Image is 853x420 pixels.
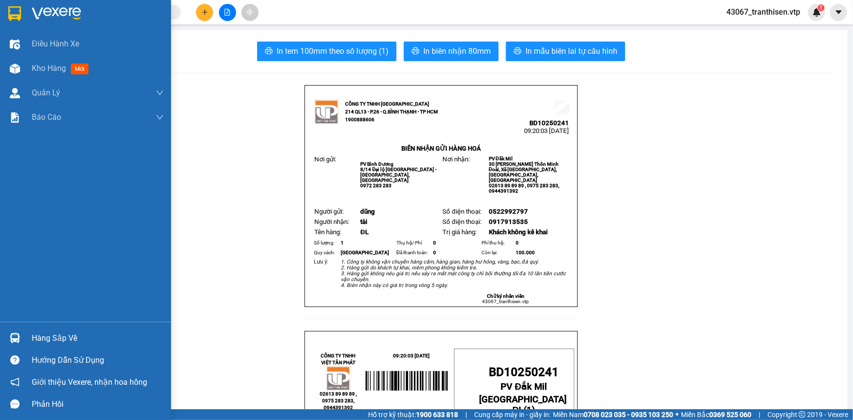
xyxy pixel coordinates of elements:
[32,331,164,346] div: Hàng sắp về
[265,47,273,56] span: printer
[506,42,625,61] button: printerIn mẫu biên lai tự cấu hình
[516,240,519,245] span: 0
[360,167,437,183] span: 8/14 Đại lộ [GEOGRAPHIC_DATA] - [GEOGRAPHIC_DATA], [GEOGRAPHIC_DATA]
[412,47,419,56] span: printer
[10,377,20,387] span: notification
[314,228,341,236] span: Tên hàng:
[416,411,458,419] strong: 1900 633 818
[10,355,20,365] span: question-circle
[71,64,88,74] span: mới
[196,4,213,21] button: plus
[442,228,477,236] span: Trị giá hàng:
[8,6,21,21] img: logo-vxr
[512,405,524,416] span: ĐL
[584,411,673,419] strong: 0708 023 035 - 0935 103 250
[10,39,20,49] img: warehouse-icon
[799,411,806,418] span: copyright
[10,333,20,343] img: warehouse-icon
[812,8,821,17] img: icon-new-feature
[32,111,61,123] span: Báo cáo
[360,161,394,167] span: PV Bình Dương
[224,9,231,16] span: file-add
[514,47,522,56] span: printer
[32,353,164,368] div: Hướng dẫn sử dụng
[830,4,847,21] button: caret-down
[480,248,514,258] td: Còn lại:
[489,208,528,215] span: 0522992797
[719,6,808,18] span: 43067_tranthisen.vtp
[360,218,367,225] span: tài
[819,4,823,11] span: 1
[474,409,550,420] span: Cung cấp máy in - giấy in:
[10,68,20,82] span: Nơi gửi:
[277,45,389,57] span: In tem 100mm theo số lượng (1)
[341,250,389,255] span: [GEOGRAPHIC_DATA]
[32,376,147,388] span: Giới thiệu Vexere, nhận hoa hồng
[525,127,569,134] span: 09:20:03 [DATE]
[312,238,339,248] td: Số lượng:
[465,409,467,420] span: |
[93,44,138,51] span: 09:20:03 [DATE]
[401,145,481,152] strong: BIÊN NHẬN GỬI HÀNG HOÁ
[320,391,357,410] span: 02613 89 89 89 , 0975 283 283, 0944391392
[433,240,436,245] span: 0
[314,155,336,163] span: Nơi gửi:
[10,22,22,46] img: logo
[341,259,566,288] em: 1. Công ty không vận chuyển hàng cấm, hàng gian, hàng hư hỏng, vàng, bạc, đá quý. 2. Hàng gửi do ...
[489,228,547,236] span: Khách không kê khai
[32,87,60,99] span: Quản Lý
[246,9,253,16] span: aim
[314,208,344,215] span: Người gửi:
[156,89,164,97] span: down
[501,381,547,392] span: PV Đắk Mil
[489,156,513,161] span: PV Đắk Mil
[553,409,673,420] span: Miền Nam
[527,405,532,416] span: 1
[395,248,432,258] td: Đã thanh toán:
[219,4,236,21] button: file-add
[321,353,355,365] strong: CÔNG TY TNHH VIỆT TÂN PHÁT
[480,238,514,248] td: Phí thu hộ:
[530,119,569,127] span: BD10250241
[32,38,79,50] span: Điều hành xe
[10,88,20,98] img: warehouse-icon
[241,4,259,21] button: aim
[489,161,559,183] span: 30 [PERSON_NAME] Thôn Minh Đoài, Xã [GEOGRAPHIC_DATA], [GEOGRAPHIC_DATA], [GEOGRAPHIC_DATA]
[433,250,436,255] span: 0
[314,259,328,265] span: Lưu ý:
[525,45,617,57] span: In mẫu biên lai tự cấu hình
[709,411,751,419] strong: 0369 525 060
[442,218,481,225] span: Số điện thoại:
[482,299,529,304] span: 43067_tranthisen.vtp
[442,155,470,163] span: Nơi nhận:
[818,4,825,11] sup: 1
[834,8,843,17] span: caret-down
[34,59,113,66] strong: BIÊN NHẬN GỬI HÀNG HOÁ
[479,394,567,405] span: [GEOGRAPHIC_DATA]
[489,365,559,379] span: BD10250241
[479,394,569,416] strong: ( )
[314,218,349,225] span: Người nhận:
[25,16,79,52] strong: CÔNG TY TNHH [GEOGRAPHIC_DATA] 214 QL13 - P.26 - Q.BÌNH THẠNH - TP HCM 1900888606
[423,45,491,57] span: In biên nhận 80mm
[759,409,760,420] span: |
[10,399,20,409] span: message
[360,183,392,188] span: 0972 283 283
[676,413,678,417] span: ⚪️
[10,64,20,74] img: warehouse-icon
[312,248,339,258] td: Quy cách:
[360,228,369,236] span: ĐL
[32,64,66,73] span: Kho hàng
[98,37,138,44] span: BD10250241
[201,9,208,16] span: plus
[395,238,432,248] td: Thụ hộ/ Phí
[681,409,751,420] span: Miền Bắc
[489,218,528,225] span: 0917913535
[98,68,122,74] span: PV Đắk Mil
[314,100,339,124] img: logo
[489,183,559,194] span: 02613 89 89 89 , 0975 283 283, 0944391392
[156,113,164,121] span: down
[368,409,458,420] span: Hỗ trợ kỹ thuật:
[10,112,20,123] img: solution-icon
[394,353,430,358] span: 09:20:03 [DATE]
